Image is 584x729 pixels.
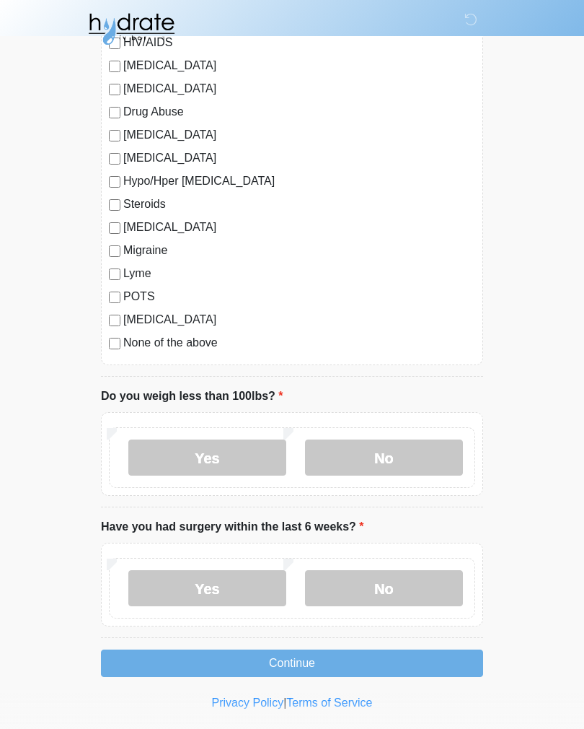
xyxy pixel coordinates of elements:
[305,570,463,606] label: No
[109,338,120,349] input: None of the above
[109,153,120,165] input: [MEDICAL_DATA]
[123,173,475,190] label: Hypo/Hper [MEDICAL_DATA]
[123,149,475,167] label: [MEDICAL_DATA]
[123,242,475,259] label: Migraine
[109,107,120,118] input: Drug Abuse
[101,650,483,677] button: Continue
[123,196,475,213] label: Steroids
[283,697,286,709] a: |
[305,440,463,476] label: No
[286,697,372,709] a: Terms of Service
[101,388,283,405] label: Do you weigh less than 100lbs?
[123,80,475,97] label: [MEDICAL_DATA]
[109,222,120,234] input: [MEDICAL_DATA]
[109,315,120,326] input: [MEDICAL_DATA]
[212,697,284,709] a: Privacy Policy
[109,176,120,188] input: Hypo/Hper [MEDICAL_DATA]
[109,245,120,257] input: Migraine
[109,269,120,280] input: Lyme
[123,311,475,328] label: [MEDICAL_DATA]
[101,518,364,536] label: Have you had surgery within the last 6 weeks?
[123,57,475,74] label: [MEDICAL_DATA]
[123,103,475,121] label: Drug Abuse
[123,219,475,236] label: [MEDICAL_DATA]
[109,292,120,303] input: POTS
[109,84,120,95] input: [MEDICAL_DATA]
[109,130,120,141] input: [MEDICAL_DATA]
[87,11,176,47] img: Hydrate IV Bar - Fort Collins Logo
[109,199,120,211] input: Steroids
[128,570,286,606] label: Yes
[123,288,475,305] label: POTS
[128,440,286,476] label: Yes
[123,126,475,144] label: [MEDICAL_DATA]
[123,265,475,282] label: Lyme
[109,61,120,72] input: [MEDICAL_DATA]
[123,334,475,352] label: None of the above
